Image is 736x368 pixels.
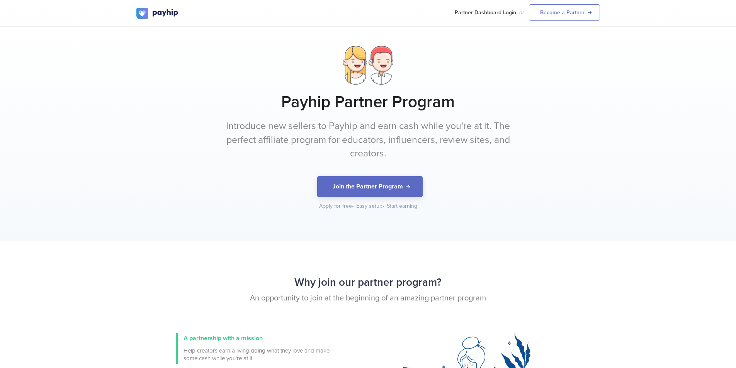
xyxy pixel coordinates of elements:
[184,334,263,342] span: A partnership with a mission
[136,272,600,293] h2: Why join our partner program?
[319,202,355,210] div: Apply for free
[184,347,330,362] span: Help creators earn a living doing what they love and make some cash while you're at it.
[356,202,385,210] div: Easy setup
[136,8,179,19] img: logo.svg
[223,119,513,161] p: Introduce new sellers to Payhip and earn cash while you're at it. The perfect affiliate program f...
[369,46,393,85] img: dude.png
[343,46,367,85] img: lady.png
[529,4,600,21] a: Become a Partner
[387,202,417,210] div: Start earning
[176,333,330,364] a: A partnership with a mission Help creators earn a living doing what they love and make some cash ...
[382,203,384,209] span: •
[317,176,423,197] button: Join the Partner Program
[352,203,354,209] span: •
[136,92,600,112] h1: Payhip Partner Program
[136,293,600,304] p: An opportunity to join at the beginning of an amazing partner program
